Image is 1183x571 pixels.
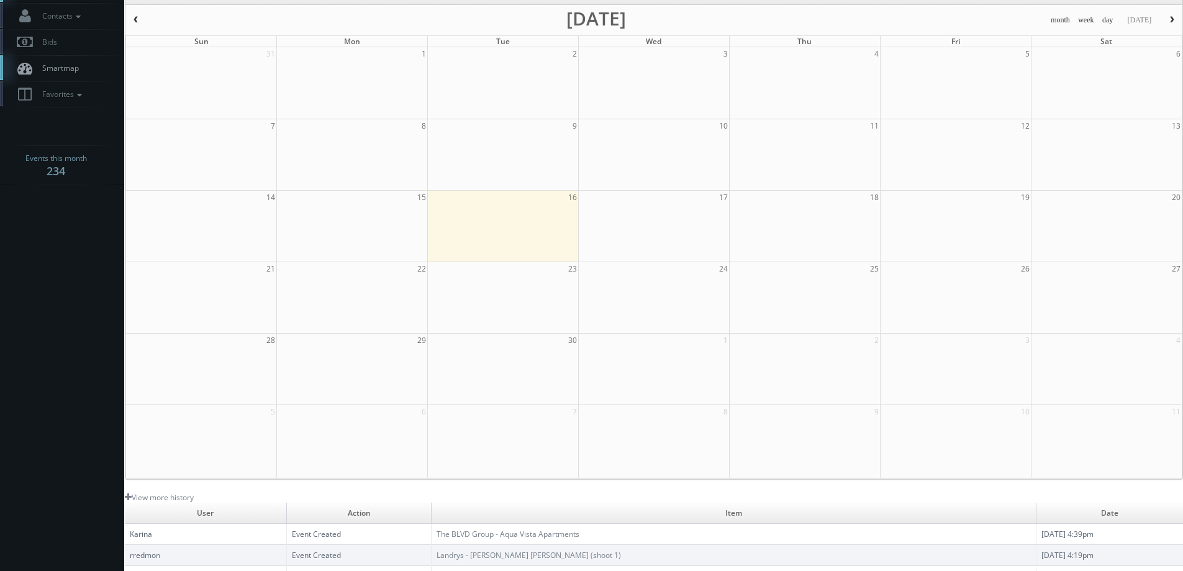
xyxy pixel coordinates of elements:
[1175,334,1182,347] span: 4
[420,405,427,418] span: 6
[722,405,729,418] span: 8
[873,405,880,418] span: 9
[1020,262,1031,275] span: 26
[270,405,276,418] span: 5
[125,523,286,544] td: Karina
[265,47,276,60] span: 31
[36,89,85,99] span: Favorites
[1175,47,1182,60] span: 6
[718,262,729,275] span: 24
[125,503,286,524] td: User
[420,47,427,60] span: 1
[1020,405,1031,418] span: 10
[567,191,578,204] span: 16
[1171,262,1182,275] span: 27
[571,119,578,132] span: 9
[265,262,276,275] span: 21
[722,47,729,60] span: 3
[1020,119,1031,132] span: 12
[432,503,1036,524] td: Item
[265,191,276,204] span: 14
[869,119,880,132] span: 11
[718,191,729,204] span: 17
[194,36,209,47] span: Sun
[437,529,579,539] a: The BLVD Group - Aqua Vista Apartments
[1024,334,1031,347] span: 3
[25,152,87,165] span: Events this month
[47,163,65,178] strong: 234
[869,191,880,204] span: 18
[36,63,79,73] span: Smartmap
[420,119,427,132] span: 8
[344,36,360,47] span: Mon
[36,11,84,21] span: Contacts
[1020,191,1031,204] span: 19
[1123,12,1156,28] button: [DATE]
[567,334,578,347] span: 30
[1171,405,1182,418] span: 11
[496,36,510,47] span: Tue
[265,334,276,347] span: 28
[722,334,729,347] span: 1
[125,545,286,566] td: rredmon
[951,36,960,47] span: Fri
[571,405,578,418] span: 7
[1036,503,1183,524] td: Date
[1098,12,1118,28] button: day
[286,503,431,524] td: Action
[1074,12,1099,28] button: week
[1036,545,1183,566] td: [DATE] 4:19pm
[286,545,431,566] td: Event Created
[36,37,57,47] span: Bids
[125,492,194,503] a: View more history
[286,523,431,544] td: Event Created
[1036,523,1183,544] td: [DATE] 4:39pm
[869,262,880,275] span: 25
[416,334,427,347] span: 29
[1024,47,1031,60] span: 5
[873,334,880,347] span: 2
[437,550,621,560] a: Landrys - [PERSON_NAME] [PERSON_NAME] (shoot 1)
[873,47,880,60] span: 4
[566,12,626,25] h2: [DATE]
[571,47,578,60] span: 2
[270,119,276,132] span: 7
[718,119,729,132] span: 10
[416,262,427,275] span: 22
[1171,119,1182,132] span: 13
[567,262,578,275] span: 23
[1046,12,1074,28] button: month
[797,36,812,47] span: Thu
[1100,36,1112,47] span: Sat
[416,191,427,204] span: 15
[1171,191,1182,204] span: 20
[646,36,661,47] span: Wed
